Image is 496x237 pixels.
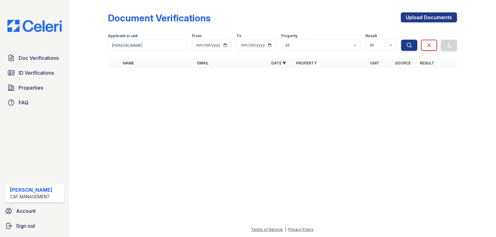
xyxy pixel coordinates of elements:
a: Unit [370,61,379,65]
label: To [237,33,241,38]
span: Account [16,207,36,215]
div: Document Verifications [108,12,210,24]
span: ID Verifications [19,69,54,77]
label: Result [365,33,377,38]
a: Properties [5,81,64,94]
a: Privacy Policy [288,227,314,232]
div: CAF Management [10,194,52,200]
span: FAQ [19,99,29,106]
a: Source [395,61,411,65]
span: Doc Verifications [19,54,59,62]
input: Search by name, email, or unit number [108,40,187,51]
div: [PERSON_NAME] [10,186,52,194]
a: Name [123,61,134,65]
a: Sign out [2,220,67,232]
span: Properties [19,84,43,91]
span: Sign out [16,222,35,230]
label: From [192,33,201,38]
a: Date ▼ [271,61,286,65]
a: Email [197,61,209,65]
a: FAQ [5,96,64,109]
label: Applicant or unit [108,33,138,38]
a: Doc Verifications [5,52,64,64]
a: Property [296,61,317,65]
a: Account [2,205,67,217]
a: Upload Documents [401,12,457,22]
a: Terms of Service [251,227,283,232]
a: Result [420,61,434,65]
label: Property [281,33,298,38]
a: ID Verifications [5,67,64,79]
div: | [285,227,286,232]
img: CE_Logo_Blue-a8612792a0a2168367f1c8372b55b34899dd931a85d93a1a3d3e32e68fde9ad4.png [2,20,67,32]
